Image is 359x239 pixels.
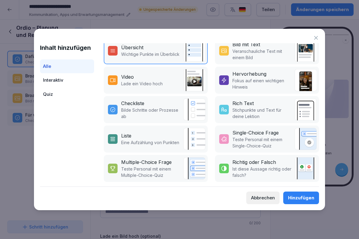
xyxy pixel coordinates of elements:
img: single_choice_quiz.svg [294,128,317,150]
img: checklist.svg [183,98,205,121]
div: Interaktiv [40,73,94,87]
p: Lade ein Video hoch [121,80,163,87]
div: Alle [40,59,94,74]
div: Hervorhebung [232,70,266,77]
p: Wichtige Punkte im Überblick [121,51,179,57]
img: richtext.svg [294,98,317,121]
div: Rich Text [232,100,254,107]
p: Eine Aufzählung von Punkten [121,139,179,146]
div: Video [121,73,134,80]
p: Veranschauliche Text mit einem Bild [232,48,291,61]
img: list.svg [183,128,205,150]
div: Checkliste [121,100,144,107]
div: Multiple-Choice Frage [121,159,172,166]
div: Hinzufügen [288,195,314,201]
button: Abbrechen [246,192,280,204]
p: Stichpunkte und Text für deine Lektion [232,107,291,119]
p: Ist diese Aussage richtig oder falsch? [232,166,291,178]
img: quiz.svg [183,157,205,180]
img: callout.png [294,69,317,91]
div: Bild mit Text [232,41,260,48]
p: Teste Personal mit einem Single-Choice-Quiz [232,136,291,149]
p: Teste Personal mit einem Multiple-Choice-Quiz [121,166,180,178]
div: Single-Choice Frage [232,129,279,136]
p: Bilde Schritte oder Prozesse ab [121,107,180,119]
img: video.png [183,69,205,91]
p: Fokus auf einen wichtigen Hinweis [232,77,291,90]
img: overview.svg [183,40,205,62]
img: true_false.svg [294,157,317,180]
div: Übersicht [121,44,143,51]
div: Richtig oder Falsch [232,159,276,166]
div: Abbrechen [251,195,275,201]
h1: Inhalt hinzufügen [40,43,94,52]
div: Quiz [40,87,94,101]
button: Hinzufügen [283,192,319,204]
img: text_image.png [294,40,317,62]
div: Liste [121,132,131,139]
